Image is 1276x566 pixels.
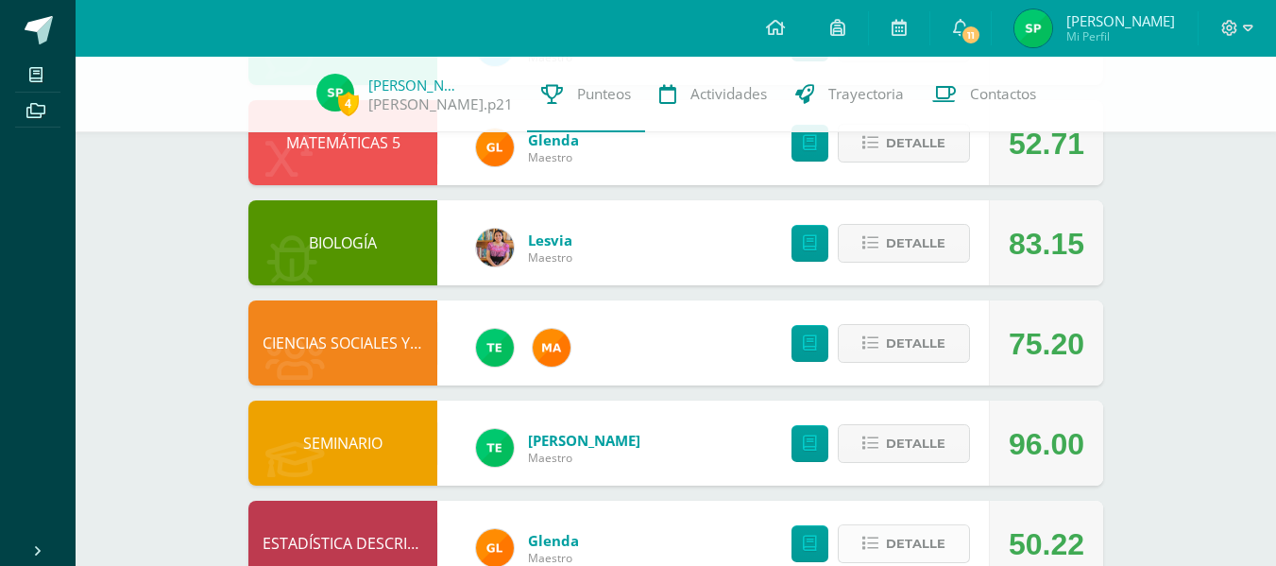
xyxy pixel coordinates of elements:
a: Glenda [528,130,579,149]
span: Maestro [528,550,579,566]
span: Detalle [886,226,945,261]
span: Punteos [577,84,631,104]
span: Maestro [528,249,572,266]
button: Detalle [838,124,970,163]
img: e8319d1de0642b858999b202df7e829e.png [476,229,514,266]
a: [PERSON_NAME].p21 [368,94,513,114]
img: 7115e4ef1502d82e30f2a52f7cb22b3f.png [476,129,514,166]
a: [PERSON_NAME] [368,76,463,94]
span: Trayectoria [828,84,904,104]
span: Detalle [886,526,945,561]
a: Lesvia [528,231,572,249]
span: 4 [338,92,359,115]
div: MATEMÁTICAS 5 [248,100,437,185]
img: 266030d5bbfb4fab9f05b9da2ad38396.png [533,329,570,367]
div: 52.71 [1009,101,1084,186]
div: 96.00 [1009,402,1084,487]
button: Detalle [838,324,970,363]
button: Detalle [838,224,970,263]
div: CIENCIAS SOCIALES Y FORMACIÓN CIUDADANA 5 [248,300,437,386]
a: Actividades [645,57,781,132]
span: Detalle [886,426,945,461]
span: Detalle [886,326,945,361]
span: Contactos [970,84,1036,104]
img: 31f869f0ab9520a7f3c774da42dc8728.png [1014,9,1052,47]
span: Actividades [690,84,767,104]
img: 43d3dab8d13cc64d9a3940a0882a4dc3.png [476,429,514,467]
a: Trayectoria [781,57,918,132]
img: 31f869f0ab9520a7f3c774da42dc8728.png [316,74,354,111]
span: Mi Perfil [1066,28,1175,44]
div: BIOLOGÍA [248,200,437,285]
button: Detalle [838,424,970,463]
span: 11 [961,25,981,45]
img: 43d3dab8d13cc64d9a3940a0882a4dc3.png [476,329,514,367]
button: Detalle [838,524,970,563]
div: 75.20 [1009,301,1084,386]
div: SEMINARIO [248,401,437,486]
span: Detalle [886,126,945,161]
a: Punteos [527,57,645,132]
span: Maestro [528,149,579,165]
a: Contactos [918,57,1050,132]
a: Glenda [528,531,579,550]
div: 83.15 [1009,201,1084,286]
span: [PERSON_NAME] [1066,11,1175,30]
a: [PERSON_NAME] [528,431,640,450]
span: Maestro [528,450,640,466]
